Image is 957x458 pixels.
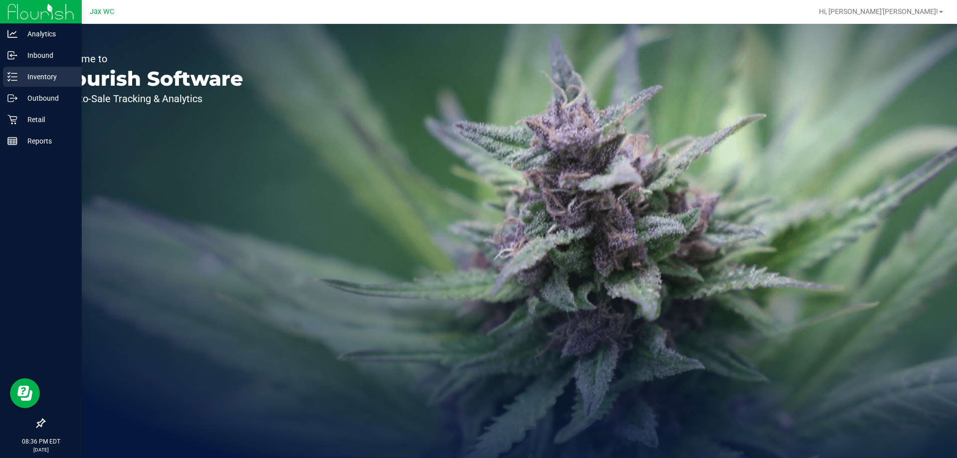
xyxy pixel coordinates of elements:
[54,54,243,64] p: Welcome to
[17,92,77,104] p: Outbound
[7,29,17,39] inline-svg: Analytics
[17,135,77,147] p: Reports
[17,28,77,40] p: Analytics
[54,69,243,89] p: Flourish Software
[54,94,243,104] p: Seed-to-Sale Tracking & Analytics
[10,378,40,408] iframe: Resource center
[819,7,938,15] span: Hi, [PERSON_NAME]'[PERSON_NAME]!
[4,437,77,446] p: 08:36 PM EDT
[90,7,114,16] span: Jax WC
[7,136,17,146] inline-svg: Reports
[17,71,77,83] p: Inventory
[7,93,17,103] inline-svg: Outbound
[7,72,17,82] inline-svg: Inventory
[17,114,77,126] p: Retail
[7,50,17,60] inline-svg: Inbound
[17,49,77,61] p: Inbound
[4,446,77,454] p: [DATE]
[7,115,17,125] inline-svg: Retail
